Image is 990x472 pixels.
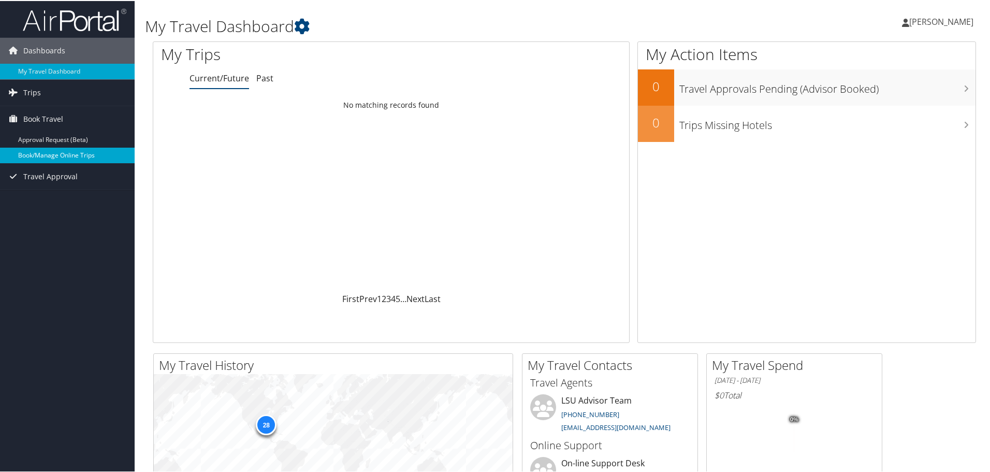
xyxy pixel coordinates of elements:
span: $0 [715,389,724,400]
a: [EMAIL_ADDRESS][DOMAIN_NAME] [561,422,671,431]
a: Past [256,71,273,83]
h1: My Travel Dashboard [145,15,704,36]
a: [PERSON_NAME] [902,5,984,36]
a: 5 [396,292,400,304]
img: airportal-logo.png [23,7,126,31]
tspan: 0% [790,416,798,422]
a: 2 [382,292,386,304]
span: [PERSON_NAME] [909,15,973,26]
h3: Travel Approvals Pending (Advisor Booked) [679,76,976,95]
span: Travel Approval [23,163,78,189]
h6: [DATE] - [DATE] [715,375,874,384]
h3: Online Support [530,437,690,452]
a: 3 [386,292,391,304]
h2: My Travel Contacts [528,355,697,373]
h1: My Action Items [638,42,976,64]
span: Dashboards [23,37,65,63]
h2: 0 [638,113,674,131]
h2: 0 [638,77,674,94]
a: 0Travel Approvals Pending (Advisor Booked) [638,68,976,105]
h3: Trips Missing Hotels [679,112,976,132]
a: Next [406,292,425,304]
td: No matching records found [153,95,629,113]
a: Prev [359,292,377,304]
a: 0Trips Missing Hotels [638,105,976,141]
h3: Travel Agents [530,375,690,389]
li: LSU Advisor Team [525,393,695,436]
a: Current/Future [190,71,249,83]
a: 1 [377,292,382,304]
a: 4 [391,292,396,304]
span: Trips [23,79,41,105]
span: … [400,292,406,304]
div: 28 [256,413,276,434]
h2: My Travel History [159,355,513,373]
a: Last [425,292,441,304]
a: First [342,292,359,304]
span: Book Travel [23,105,63,131]
h1: My Trips [161,42,423,64]
a: [PHONE_NUMBER] [561,409,619,418]
h2: My Travel Spend [712,355,882,373]
h6: Total [715,389,874,400]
